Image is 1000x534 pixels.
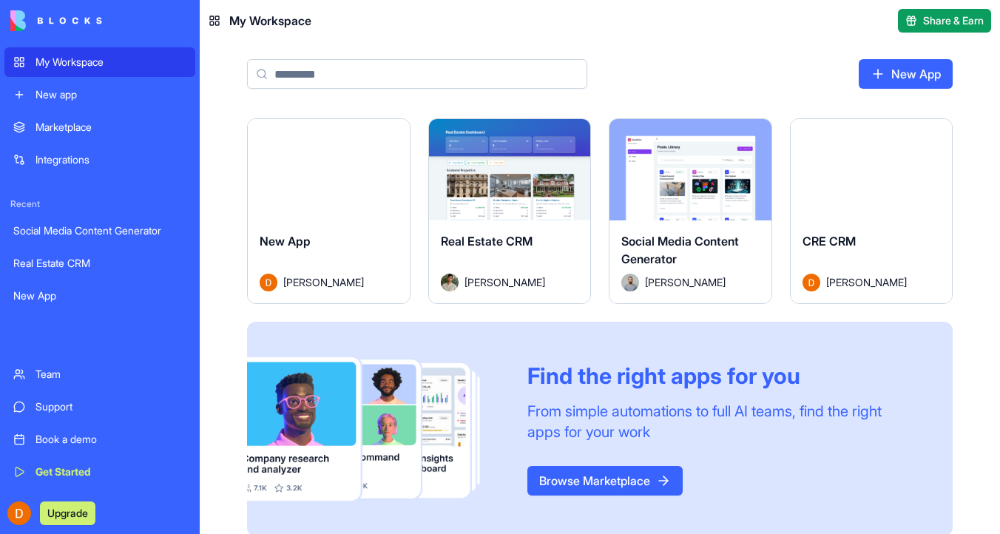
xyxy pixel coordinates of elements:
[609,118,772,304] a: Social Media Content GeneratorAvatar[PERSON_NAME]
[527,401,917,442] div: From simple automations to full AI teams, find the right apps for your work
[7,501,31,525] img: ACg8ocLSeJkyUoAhq7NkxDHORxcvtp8LP0p_fCtiPo6zwupweeCzTA=s96-c
[4,281,195,311] a: New App
[645,274,726,290] span: [PERSON_NAME]
[10,10,102,31] img: logo
[4,216,195,246] a: Social Media Content Generator
[803,234,856,249] span: CRE CRM
[803,274,820,291] img: Avatar
[13,223,186,238] div: Social Media Content Generator
[4,359,195,389] a: Team
[790,118,953,304] a: CRE CRMAvatar[PERSON_NAME]
[247,357,504,501] img: Frame_181_egmpey.png
[229,12,311,30] span: My Workspace
[826,274,907,290] span: [PERSON_NAME]
[36,55,186,70] div: My Workspace
[4,457,195,487] a: Get Started
[4,392,195,422] a: Support
[4,145,195,175] a: Integrations
[36,367,186,382] div: Team
[527,466,683,496] a: Browse Marketplace
[247,118,411,304] a: New AppAvatar[PERSON_NAME]
[40,501,95,525] button: Upgrade
[898,9,991,33] button: Share & Earn
[260,274,277,291] img: Avatar
[464,274,545,290] span: [PERSON_NAME]
[36,399,186,414] div: Support
[4,249,195,278] a: Real Estate CRM
[13,288,186,303] div: New App
[4,80,195,109] a: New app
[621,234,739,266] span: Social Media Content Generator
[441,234,533,249] span: Real Estate CRM
[36,152,186,167] div: Integrations
[260,234,311,249] span: New App
[4,425,195,454] a: Book a demo
[4,198,195,210] span: Recent
[36,87,186,102] div: New app
[4,47,195,77] a: My Workspace
[923,13,984,28] span: Share & Earn
[428,118,592,304] a: Real Estate CRMAvatar[PERSON_NAME]
[441,274,459,291] img: Avatar
[621,274,639,291] img: Avatar
[36,464,186,479] div: Get Started
[13,256,186,271] div: Real Estate CRM
[36,120,186,135] div: Marketplace
[283,274,364,290] span: [PERSON_NAME]
[527,362,917,389] div: Find the right apps for you
[40,505,95,520] a: Upgrade
[4,112,195,142] a: Marketplace
[859,59,953,89] a: New App
[36,432,186,447] div: Book a demo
